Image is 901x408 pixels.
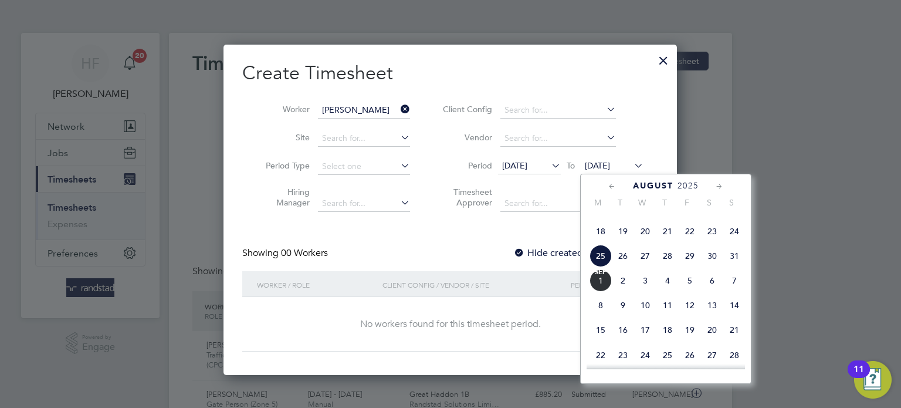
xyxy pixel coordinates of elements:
div: No workers found for this timesheet period. [254,318,646,331]
span: 27 [634,245,656,267]
span: 24 [723,220,746,242]
span: W [631,197,653,208]
label: Hiring Manager [257,187,310,208]
span: 13 [701,294,723,316]
span: 4 [656,269,679,292]
span: 21 [723,319,746,341]
label: Vendor [439,132,492,143]
label: Site [257,132,310,143]
span: 19 [612,220,634,242]
span: M [587,197,609,208]
span: S [698,197,720,208]
span: 23 [701,220,723,242]
label: Client Config [439,104,492,114]
span: To [563,158,578,173]
div: Period [568,271,646,298]
span: 12 [679,294,701,316]
input: Search for... [500,130,616,147]
span: 16 [612,319,634,341]
span: 10 [634,294,656,316]
span: 18 [590,220,612,242]
span: F [676,197,698,208]
span: T [609,197,631,208]
span: 6 [701,269,723,292]
span: 11 [656,294,679,316]
span: T [653,197,676,208]
span: 2025 [678,181,699,191]
span: 7 [723,269,746,292]
span: 20 [701,319,723,341]
span: 1 [590,269,612,292]
span: 3 [634,269,656,292]
span: 28 [656,245,679,267]
span: August [633,181,673,191]
input: Search for... [318,130,410,147]
label: Hide created timesheets [513,247,632,259]
h2: Create Timesheet [242,61,658,86]
span: 18 [656,319,679,341]
input: Search for... [318,195,410,212]
input: Select one [318,159,410,175]
span: 2 [612,269,634,292]
span: 17 [634,319,656,341]
span: 00 Workers [281,247,328,259]
span: 5 [679,269,701,292]
span: [DATE] [585,160,610,171]
span: 19 [679,319,701,341]
input: Search for... [318,102,410,119]
input: Search for... [500,102,616,119]
span: 22 [590,344,612,366]
span: 22 [679,220,701,242]
span: S [720,197,743,208]
span: Sep [590,269,612,275]
label: Timesheet Approver [439,187,492,208]
span: 24 [634,344,656,366]
span: 28 [723,344,746,366]
label: Worker [257,104,310,114]
span: 21 [656,220,679,242]
span: 20 [634,220,656,242]
span: 31 [723,245,746,267]
div: Showing [242,247,330,259]
label: Period [439,160,492,171]
span: 26 [679,344,701,366]
span: [DATE] [502,160,527,171]
span: 8 [590,294,612,316]
button: Open Resource Center, 11 new notifications [854,361,892,399]
input: Search for... [500,195,616,212]
span: 25 [590,245,612,267]
div: Worker / Role [254,271,380,298]
div: 11 [853,369,864,385]
span: 27 [701,344,723,366]
span: 14 [723,294,746,316]
span: 15 [590,319,612,341]
span: 26 [612,245,634,267]
span: 30 [701,245,723,267]
span: 9 [612,294,634,316]
span: 25 [656,344,679,366]
span: 29 [679,245,701,267]
div: Client Config / Vendor / Site [380,271,568,298]
span: 23 [612,344,634,366]
label: Period Type [257,160,310,171]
